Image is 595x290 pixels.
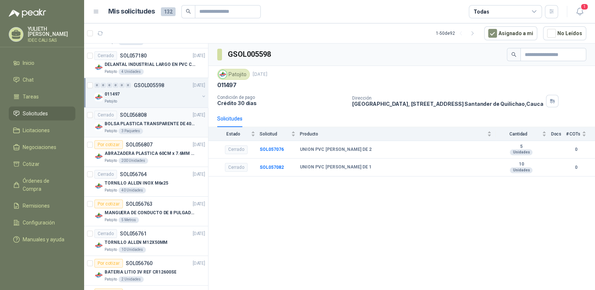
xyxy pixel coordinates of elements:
[125,83,131,88] div: 0
[217,69,250,80] div: Patojito
[105,187,117,193] p: Patojito
[566,127,595,141] th: # COTs
[566,146,586,153] b: 0
[300,131,486,137] span: Producto
[84,48,208,78] a: CerradoSOL057180[DATE] Company LogoDELANTAL INDUSTRIAL LARGO EN PVC COLOR AMARILLOPatojito4 Unidades
[23,109,48,118] span: Solicitudes
[108,6,155,17] h1: Mis solicitudes
[193,141,205,148] p: [DATE]
[9,9,46,18] img: Logo peakr
[9,140,75,154] a: Negociaciones
[94,111,117,119] div: Cerrado
[9,107,75,120] a: Solicitudes
[105,128,117,134] p: Patojito
[105,180,168,187] p: TORNILLO ALLEN INOX M6x25
[94,182,103,190] img: Company Logo
[436,27,478,39] div: 1 - 50 de 92
[217,131,249,137] span: Estado
[511,52,516,57] span: search
[120,231,147,236] p: SOL056761
[94,152,103,161] img: Company Logo
[113,83,118,88] div: 0
[105,150,196,157] p: ABRAZADERA PLASTICA 60CM x 7.6MM ANCHA
[510,167,532,173] div: Unidades
[260,165,284,170] b: SOL057082
[23,219,55,227] span: Configuración
[126,201,152,207] p: SOL056763
[193,260,205,267] p: [DATE]
[126,261,152,266] p: SOL056760
[217,115,242,123] div: Solicitudes
[101,83,106,88] div: 0
[186,9,191,14] span: search
[193,230,205,237] p: [DATE]
[253,71,267,78] p: [DATE]
[105,239,167,246] p: TORNILLO ALLEN M12X50MM
[9,56,75,70] a: Inicio
[94,229,117,238] div: Cerrado
[105,69,117,75] p: Patojito
[193,82,205,89] p: [DATE]
[484,26,537,40] button: Asignado a mi
[193,171,205,178] p: [DATE]
[126,142,152,147] p: SOL056807
[94,241,103,250] img: Company Logo
[84,167,208,197] a: CerradoSOL056764[DATE] Company LogoTORNILLO ALLEN INOX M6x25Patojito40 Unidades
[217,81,237,89] p: 011497
[94,259,123,268] div: Por cotizar
[217,100,346,106] p: Crédito 30 días
[580,3,588,10] span: 1
[23,76,34,84] span: Chat
[510,149,532,155] div: Unidades
[23,160,39,168] span: Cotizar
[566,164,586,171] b: 0
[496,127,551,141] th: Cantidad
[228,49,272,60] h3: GSOL005598
[118,276,144,282] div: 2 Unidades
[496,161,546,167] b: 10
[300,147,372,153] b: UNION PVC [PERSON_NAME] DE 2
[9,174,75,196] a: Órdenes de Compra
[134,83,164,88] p: GSOL005598
[105,98,117,104] p: Patojito
[94,83,100,88] div: 0
[161,7,176,16] span: 132
[120,53,147,58] p: SOL057180
[105,276,117,282] p: Patojito
[23,93,39,101] span: Tareas
[260,127,300,141] th: Solicitud
[23,202,50,210] span: Remisiones
[208,127,260,141] th: Estado
[120,172,147,177] p: SOL056764
[9,216,75,230] a: Configuración
[84,108,208,137] a: CerradoSOL056808[DATE] Company LogoBOLSA PLASTICA TRANSPARENTE DE 40*60 CMSPatojito3 Paquetes
[105,217,117,223] p: Patojito
[107,83,112,88] div: 0
[119,83,125,88] div: 0
[94,170,117,179] div: Cerrado
[23,177,68,193] span: Órdenes de Compra
[118,187,146,193] div: 40 Unidades
[28,26,75,37] p: YULIETH [PERSON_NAME]
[28,38,75,42] p: IDEC CALI SAS
[84,256,208,286] a: Por cotizarSOL056760[DATE] Company LogoBATERIA LITIO 3V REF CR12600SEPatojito2 Unidades
[9,233,75,246] a: Manuales y ayuda
[543,26,586,40] button: No Leídos
[105,61,196,68] p: DELANTAL INDUSTRIAL LARGO EN PVC COLOR AMARILLO
[352,101,543,107] p: [GEOGRAPHIC_DATA], [STREET_ADDRESS] Santander de Quilichao , Cauca
[566,131,580,137] span: # COTs
[474,8,489,16] div: Todas
[352,96,543,101] p: Dirección
[225,145,248,154] div: Cerrado
[551,127,566,141] th: Docs
[193,52,205,59] p: [DATE]
[260,147,284,152] a: SOL057076
[84,226,208,256] a: CerradoSOL056761[DATE] Company LogoTORNILLO ALLEN M12X50MMPatojito10 Unidades
[105,209,196,216] p: MANGUERA DE CONDUCTO DE 8 PULGADAS DE ALAMBRE DE ACERO PU
[84,197,208,226] a: Por cotizarSOL056763[DATE] Company LogoMANGUERA DE CONDUCTO DE 8 PULGADAS DE ALAMBRE DE ACERO PUP...
[9,90,75,104] a: Tareas
[94,93,103,101] img: Company Logo
[217,95,346,100] p: Condición de pago
[105,91,120,98] p: 011497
